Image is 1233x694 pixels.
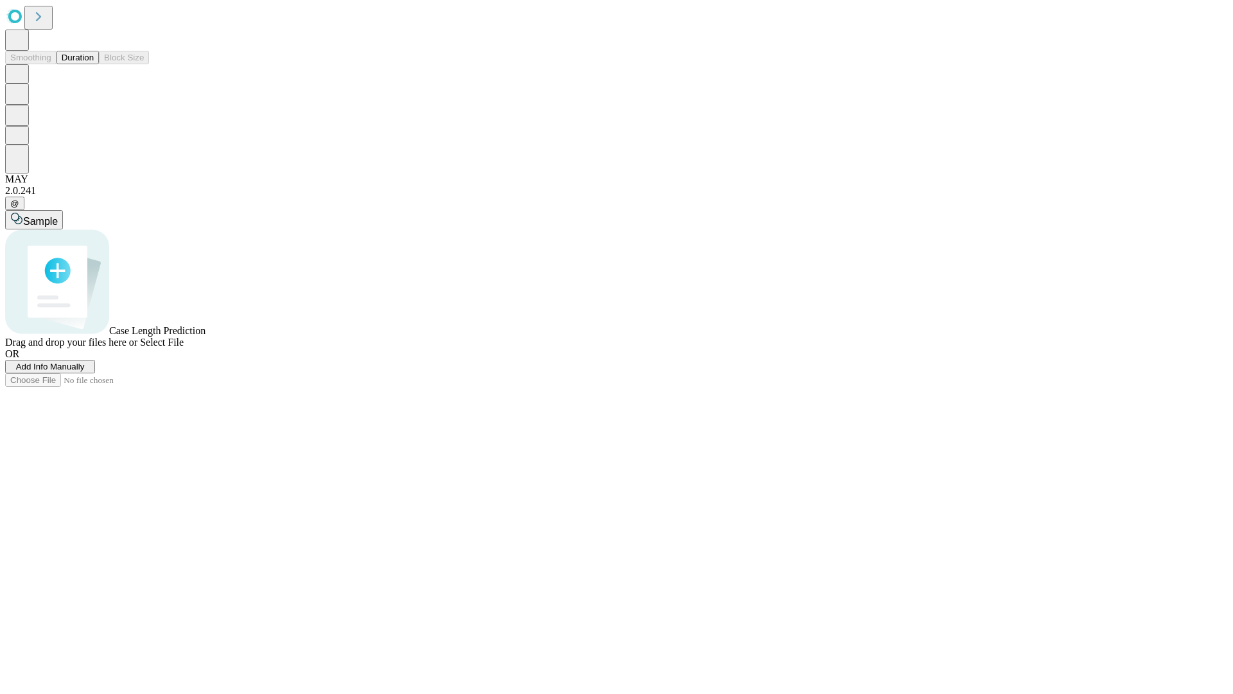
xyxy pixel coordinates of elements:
[5,360,95,373] button: Add Info Manually
[23,216,58,227] span: Sample
[16,362,85,371] span: Add Info Manually
[109,325,205,336] span: Case Length Prediction
[57,51,99,64] button: Duration
[5,185,1228,197] div: 2.0.241
[5,210,63,229] button: Sample
[5,348,19,359] span: OR
[5,197,24,210] button: @
[140,337,184,348] span: Select File
[10,199,19,208] span: @
[99,51,149,64] button: Block Size
[5,51,57,64] button: Smoothing
[5,173,1228,185] div: MAY
[5,337,137,348] span: Drag and drop your files here or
